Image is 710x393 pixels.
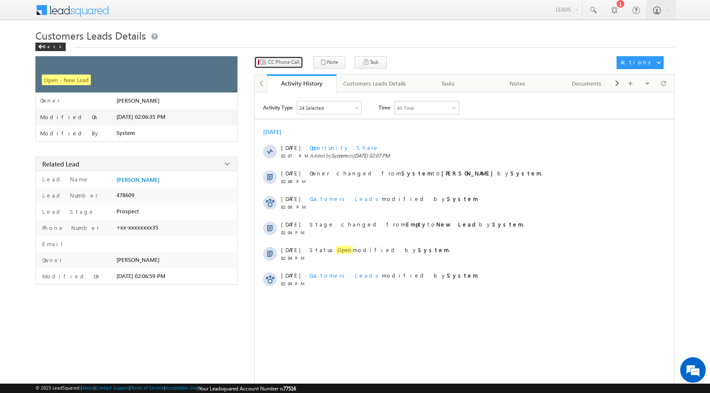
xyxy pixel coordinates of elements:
span: [DATE] [281,272,300,279]
button: Task [355,56,387,69]
label: Modified On [40,114,99,120]
span: [PERSON_NAME] [116,256,159,263]
span: Your Leadsquared Account Number is [199,385,296,392]
label: Owner [40,256,62,264]
span: System [331,152,347,159]
a: Terms of Service [130,385,164,390]
span: 478609 [116,192,134,198]
strong: System [418,246,449,253]
span: modified by [310,272,478,279]
a: Contact Support [96,385,129,390]
strong: System [401,169,432,177]
label: Phone Number [40,224,99,231]
span: Related Lead [42,160,79,168]
strong: New Lead [436,221,479,228]
strong: Empty [406,221,427,228]
strong: System [447,195,478,202]
span: +xx-xxxxxxxx35 [116,224,158,231]
div: Activity History [273,79,330,87]
div: Tasks [420,78,475,89]
label: Lead Number [40,192,98,199]
label: Owner [40,97,60,104]
div: Owner Changed,Status Changed,Stage Changed,Source Changed,Notes & 19 more.. [297,101,361,114]
span: 02:04 PM [281,255,307,261]
a: Activity History [267,75,336,92]
a: Documents [552,75,622,92]
a: Acceptable Use [165,385,197,390]
span: 02:07 PM [281,153,307,158]
span: Added by on [310,152,638,159]
span: Customers Leads Details [35,29,146,42]
span: Activity Type [263,101,293,114]
a: About [82,385,94,390]
span: Open [336,246,353,254]
span: Customers Leads [310,272,382,279]
span: Opportunity Share [310,144,379,151]
div: Documents [559,78,614,89]
span: CC Phone Call [268,58,299,66]
label: Modified By [40,130,100,137]
label: Modified On [40,273,101,280]
button: Note [313,56,345,69]
div: All Time [397,105,414,111]
span: [DATE] 02:06:35 PM [116,113,165,120]
span: Prospect [116,208,139,215]
span: [DATE] 02:07 PM [353,152,390,159]
span: [DATE] [281,221,300,228]
span: Status modified by . [310,246,450,254]
span: 02:04 PM [281,281,307,286]
span: [DATE] [281,195,300,202]
span: [DATE] [281,169,300,177]
span: modified by [310,195,478,202]
div: Actions [620,58,654,66]
label: Email [40,240,70,247]
span: [DATE] [281,144,300,151]
div: Back [35,43,66,51]
div: Notes [490,78,545,89]
span: 77516 [283,385,296,392]
strong: System [447,272,478,279]
div: [DATE] [263,128,291,136]
strong: [PERSON_NAME] [441,169,497,177]
span: 02:04 PM [281,230,307,235]
span: [DATE] [281,246,300,253]
span: Stage changed from to by . [310,221,525,228]
button: CC Phone Call [254,56,303,69]
span: © 2025 LeadSquared | | | | | [35,385,296,392]
strong: System [492,221,523,228]
label: Lead Name [40,175,89,183]
span: System [116,129,135,136]
span: [PERSON_NAME] [116,97,159,104]
span: [DATE] 02:06:59 PM [116,273,165,279]
div: Customers Leads Details [343,78,406,89]
a: Customers Leads Details [336,75,414,92]
label: Lead Stage [40,208,95,215]
button: Actions [617,56,664,69]
span: 02:06 PM [281,179,307,184]
div: 24 Selected [299,105,324,111]
a: Notes [483,75,553,92]
strong: System [510,169,542,177]
a: Tasks [414,75,483,92]
span: Time [379,101,390,114]
span: Open - New Lead [42,75,91,85]
span: 02:06 PM [281,204,307,209]
span: Owner changed from to by . [310,169,543,177]
a: [PERSON_NAME] [116,176,159,183]
span: Customers Leads [310,195,382,202]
